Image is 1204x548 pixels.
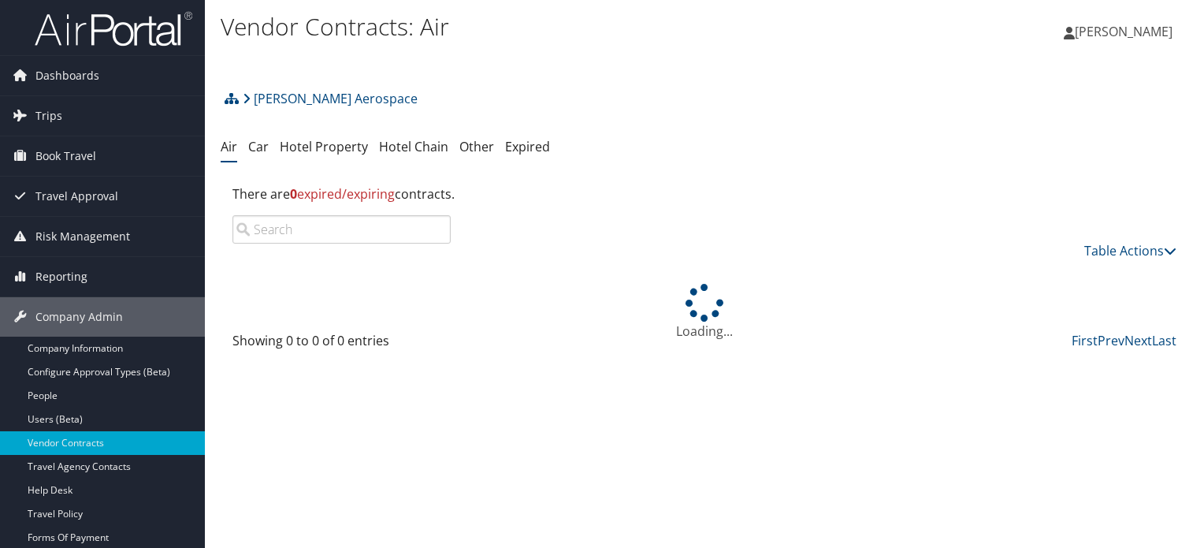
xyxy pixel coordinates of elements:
[35,96,62,136] span: Trips
[221,173,1188,215] div: There are contracts.
[35,136,96,176] span: Book Travel
[35,56,99,95] span: Dashboards
[232,215,451,244] input: Search
[1064,8,1188,55] a: [PERSON_NAME]
[1098,332,1124,349] a: Prev
[232,331,451,358] div: Showing 0 to 0 of 0 entries
[35,217,130,256] span: Risk Management
[248,138,269,155] a: Car
[35,257,87,296] span: Reporting
[505,138,550,155] a: Expired
[379,138,448,155] a: Hotel Chain
[290,185,297,203] strong: 0
[459,138,494,155] a: Other
[1075,23,1172,40] span: [PERSON_NAME]
[1084,242,1176,259] a: Table Actions
[243,83,418,114] a: [PERSON_NAME] Aerospace
[1072,332,1098,349] a: First
[290,185,395,203] span: expired/expiring
[221,10,866,43] h1: Vendor Contracts: Air
[280,138,368,155] a: Hotel Property
[1152,332,1176,349] a: Last
[221,284,1188,341] div: Loading...
[35,297,123,337] span: Company Admin
[1124,332,1152,349] a: Next
[221,138,237,155] a: Air
[35,177,118,216] span: Travel Approval
[35,10,192,47] img: airportal-logo.png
